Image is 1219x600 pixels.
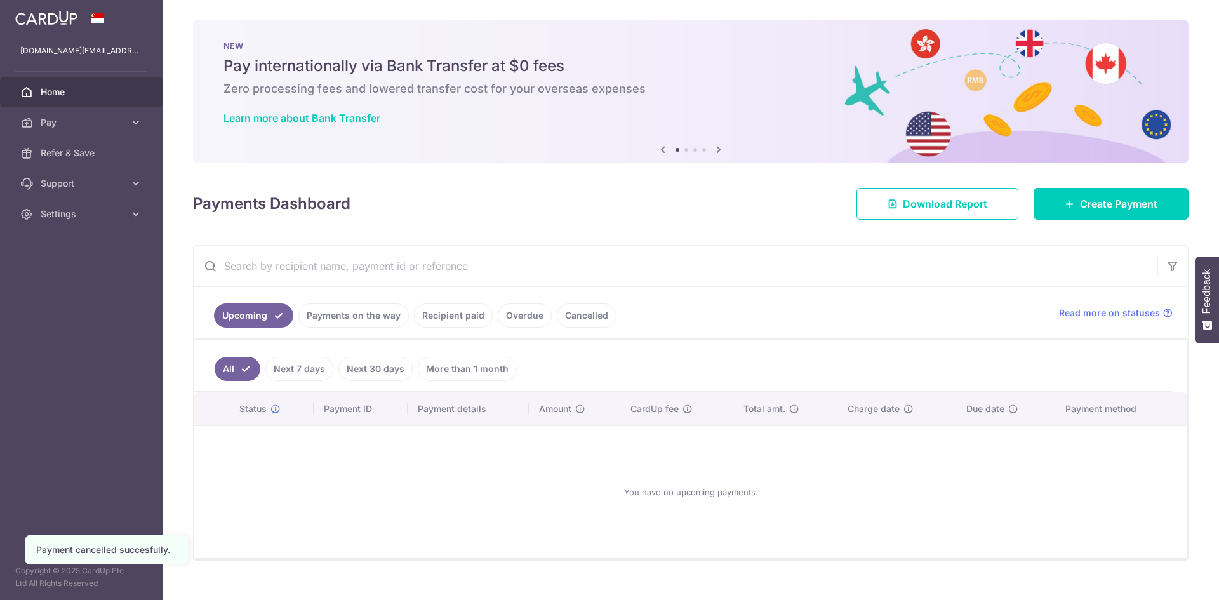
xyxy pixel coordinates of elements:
th: Payment ID [314,392,408,425]
a: Learn more about Bank Transfer [223,112,380,124]
span: Pay [41,116,124,129]
a: Recipient paid [414,303,493,328]
span: Total amt. [743,403,785,415]
span: Status [239,403,267,415]
a: More than 1 month [418,357,517,381]
a: Read more on statuses [1059,307,1173,319]
p: NEW [223,41,1158,51]
a: Next 7 days [265,357,333,381]
input: Search by recipient name, payment id or reference [194,246,1157,286]
img: Bank transfer banner [193,20,1189,163]
span: Create Payment [1080,196,1157,211]
h5: Pay internationally via Bank Transfer at $0 fees [223,56,1158,76]
a: All [215,357,260,381]
a: Payments on the way [298,303,409,328]
div: You have no upcoming payments. [210,436,1172,548]
img: CardUp [15,10,77,25]
span: Settings [41,208,124,220]
span: Amount [539,403,571,415]
a: Upcoming [214,303,293,328]
iframe: Opens a widget where you can find more information [1138,562,1206,594]
div: Payment cancelled succesfully. [36,543,177,556]
a: Next 30 days [338,357,413,381]
span: Download Report [903,196,987,211]
a: Download Report [856,188,1018,220]
p: [DOMAIN_NAME][EMAIL_ADDRESS][DOMAIN_NAME] [20,44,142,57]
h4: Payments Dashboard [193,192,350,215]
a: Cancelled [557,303,616,328]
button: Feedback - Show survey [1195,257,1219,343]
span: Read more on statuses [1059,307,1160,319]
span: Due date [966,403,1004,415]
a: Overdue [498,303,552,328]
span: Charge date [848,403,900,415]
span: Support [41,177,124,190]
th: Payment method [1055,392,1187,425]
span: Home [41,86,124,98]
h6: Zero processing fees and lowered transfer cost for your overseas expenses [223,81,1158,97]
th: Payment details [408,392,530,425]
span: Refer & Save [41,147,124,159]
span: Feedback [1201,269,1213,314]
a: Create Payment [1034,188,1189,220]
span: CardUp fee [630,403,679,415]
